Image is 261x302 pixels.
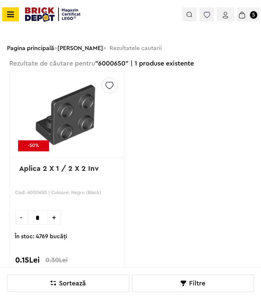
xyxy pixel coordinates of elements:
[250,11,257,19] small: 5
[15,189,118,205] p: Cod: 6000650 | Culoare: Negru (Black)
[132,274,254,292] div: Filtre
[15,256,40,264] span: 0.15Lei
[15,229,128,244] span: În stoc: 4769 bucăţi
[45,257,68,263] span: 0.30Lei
[15,78,118,150] img: Aplica 2 X 1 / 2 X 2 Inv
[15,210,27,225] span: -
[3,41,258,56] div: > > Rezultatele cautarii
[7,45,54,51] a: Pagina principală
[18,140,49,151] div: -50%
[9,60,95,67] span: Rezultate de căutare pentru
[7,274,129,292] div: Sortează
[58,45,103,51] a: [PERSON_NAME]
[19,165,99,172] a: Aplica 2 X 1 / 2 X 2 Inv
[48,210,61,225] span: +
[9,56,194,71] div: "6000650" | 1 produse existente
